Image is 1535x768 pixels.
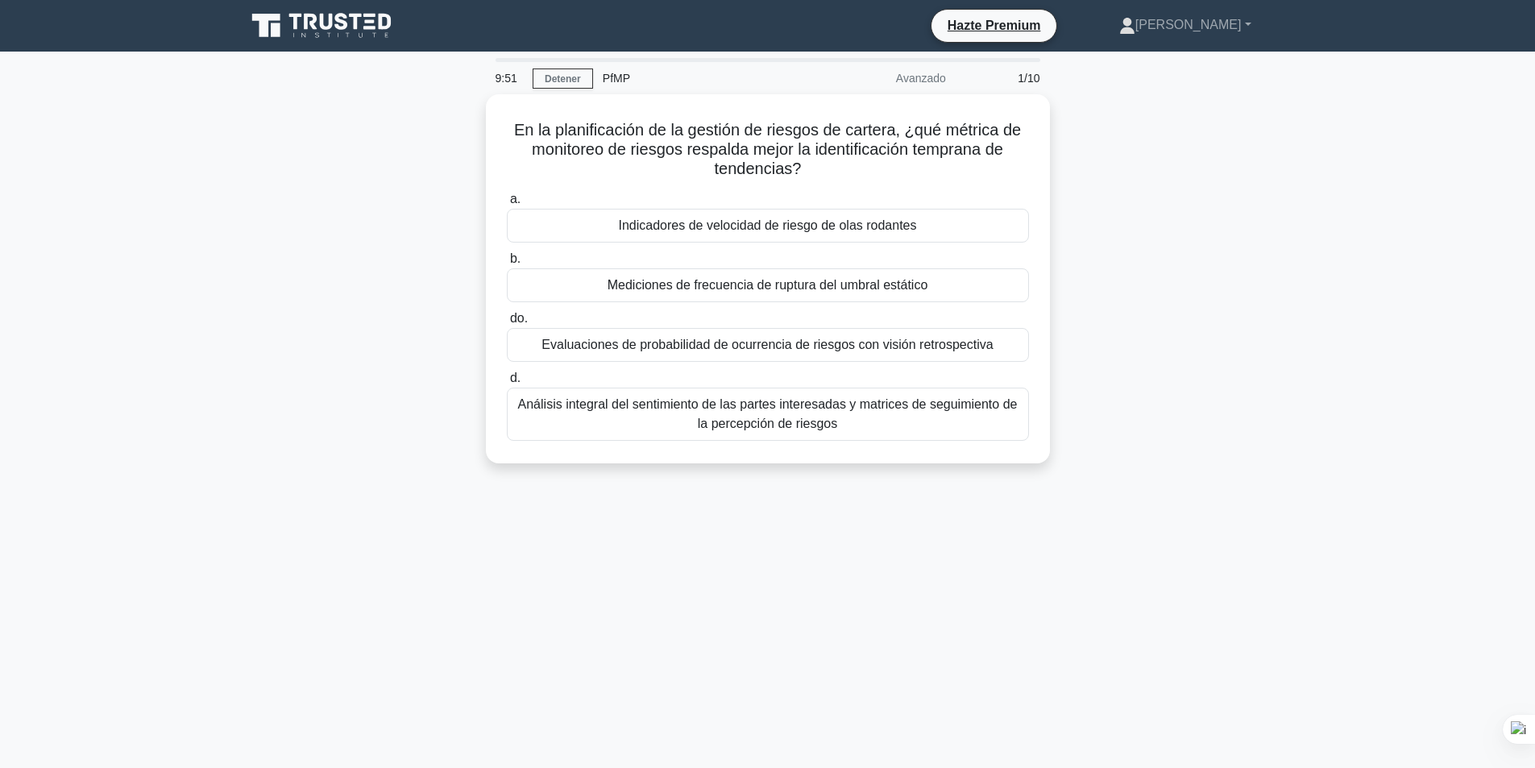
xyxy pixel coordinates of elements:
font: Indicadores de velocidad de riesgo de olas rodantes [618,218,916,232]
div: 9:51 [486,62,533,94]
a: Hazte Premium [938,15,1051,35]
font: a. [510,192,521,205]
font: do. [510,311,528,325]
a: [PERSON_NAME] [1081,9,1290,41]
font: Evaluaciones de probabilidad de ocurrencia de riesgos con visión retrospectiva [541,338,993,351]
font: b. [510,251,521,265]
a: Detener [533,68,593,89]
font: Mediciones de frecuencia de ruptura del umbral estático [608,278,928,292]
font: 1/10 [1018,72,1039,85]
font: En la planificación de la gestión de riesgos de cartera, ¿qué métrica de monitoreo de riesgos res... [514,121,1021,177]
font: Hazte Premium [948,19,1041,32]
font: [PERSON_NAME] [1135,18,1242,31]
font: Avanzado [896,72,946,85]
font: Análisis integral del sentimiento de las partes interesadas y matrices de seguimiento de la perce... [518,397,1018,430]
font: PfMP [603,72,630,85]
font: Detener [545,73,581,85]
font: d. [510,371,521,384]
